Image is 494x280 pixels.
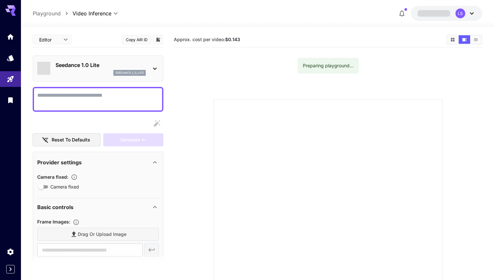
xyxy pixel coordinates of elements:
[56,61,146,69] p: Seedance 1.0 Lite
[459,35,470,44] button: Show videos in video view
[70,219,82,225] button: Upload frame images.
[50,183,79,190] span: Camera fixed
[37,158,82,166] p: Provider settings
[7,54,14,62] div: Models
[33,9,73,17] nav: breadcrumb
[33,9,61,17] a: Playground
[37,174,68,180] span: Camera fixed :
[155,36,161,43] button: Add to library
[37,155,159,170] div: Provider settings
[6,265,15,273] button: Expand sidebar
[446,35,482,44] div: Show videos in grid viewShow videos in video viewShow videos in list view
[7,96,14,104] div: Library
[115,71,144,75] p: seedance_1_0_lite
[411,6,482,21] button: LS
[33,133,101,147] button: Reset to defaults
[37,219,70,224] span: Frame Images :
[455,8,465,18] div: LS
[447,35,458,44] button: Show videos in grid view
[7,33,14,41] div: Home
[303,60,354,72] div: Preparing playground...
[470,35,482,44] button: Show videos in list view
[39,36,59,43] span: Editor
[73,9,111,17] span: Video Inference
[37,203,74,211] p: Basic controls
[37,199,159,215] div: Basic controls
[7,248,14,256] div: Settings
[122,35,151,44] button: Copy AIR ID
[174,37,240,42] span: Approx. cost per video:
[225,37,240,42] b: $0.143
[37,58,159,78] div: Seedance 1.0 Liteseedance_1_0_lite
[7,75,14,83] div: Playground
